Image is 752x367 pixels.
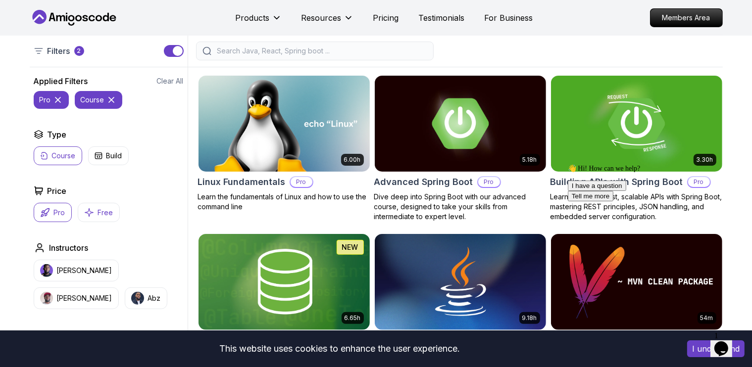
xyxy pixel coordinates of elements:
[551,234,722,330] img: Maven Essentials card
[564,160,742,322] iframe: chat widget
[551,175,683,189] h2: Building APIs with Spring Boot
[57,293,112,303] p: [PERSON_NAME]
[374,175,473,189] h2: Advanced Spring Boot
[157,76,184,86] button: Clear All
[4,4,182,41] div: 👋 Hi! How can we help?I have a questionTell me more
[199,234,370,330] img: Spring Data JPA card
[48,329,79,341] h2: Duration
[198,75,370,212] a: Linux Fundamentals card6.00hLinux FundamentalsProLearn the fundamentals of Linux and how to use t...
[419,12,465,24] a: Testimonials
[523,156,537,164] p: 5.18h
[40,292,53,305] img: instructor img
[50,242,89,254] h2: Instructors
[375,76,546,172] img: Advanced Spring Boot card
[374,192,547,222] p: Dive deep into Spring Boot with our advanced course, designed to take your skills from intermedia...
[34,75,88,87] h2: Applied Filters
[215,46,427,56] input: Search Java, React, Spring boot ...
[710,327,742,357] iframe: chat widget
[75,91,122,109] button: course
[650,8,723,27] a: Members Area
[301,12,353,32] button: Resources
[301,12,342,24] p: Resources
[106,151,122,161] p: Build
[88,146,129,165] button: Build
[478,177,500,187] p: Pro
[34,203,72,222] button: Pro
[34,260,119,281] button: instructor img[PERSON_NAME]
[236,12,282,32] button: Products
[551,75,723,222] a: Building APIs with Spring Boot card3.30hBuilding APIs with Spring BootProLearn to build robust, s...
[48,129,67,140] h2: Type
[551,192,723,222] p: Learn to build robust, scalable APIs with Spring Boot, mastering REST principles, JSON handling, ...
[522,314,537,322] p: 9.18h
[485,12,533,24] a: For Business
[48,45,70,57] p: Filters
[345,314,361,322] p: 6.65h
[34,287,119,309] button: instructor img[PERSON_NAME]
[148,293,161,303] p: Abz
[40,95,51,105] p: pro
[291,177,312,187] p: Pro
[697,156,713,164] p: 3.30h
[198,192,370,212] p: Learn the fundamentals of Linux and how to use the command line
[551,76,722,172] img: Building APIs with Spring Boot card
[57,266,112,275] p: [PERSON_NAME]
[236,12,270,24] p: Products
[375,234,546,330] img: Java for Developers card
[198,175,286,189] h2: Linux Fundamentals
[374,75,547,222] a: Advanced Spring Boot card5.18hAdvanced Spring BootProDive deep into Spring Boot with our advanced...
[54,208,65,218] p: Pro
[81,95,104,105] p: course
[52,151,76,161] p: Course
[4,4,76,12] span: 👋 Hi! How can we help?
[344,156,361,164] p: 6.00h
[651,9,722,27] p: Members Area
[77,47,81,55] p: 2
[687,340,745,357] button: Accept cookies
[373,12,399,24] a: Pricing
[4,31,50,41] button: Tell me more
[342,242,358,252] p: NEW
[7,338,672,360] div: This website uses cookies to enhance the user experience.
[34,91,69,109] button: pro
[125,287,167,309] button: instructor imgAbz
[34,146,82,165] button: Course
[48,185,67,197] h2: Price
[40,264,53,277] img: instructor img
[4,20,62,31] button: I have a question
[78,203,120,222] button: Free
[131,292,144,305] img: instructor img
[98,208,113,218] p: Free
[199,76,370,172] img: Linux Fundamentals card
